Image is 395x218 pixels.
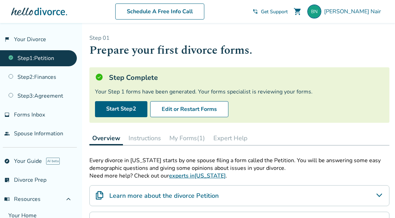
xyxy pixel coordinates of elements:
[89,172,389,180] p: Need more help? Check out our .
[169,172,226,180] a: experts in[US_STATE]
[4,158,10,164] span: explore
[109,73,158,82] h5: Step Complete
[95,101,147,117] a: Start Step2
[14,111,45,119] span: Forms Inbox
[360,185,395,218] iframe: Chat Widget
[95,88,384,96] div: Your Step 1 forms have been generated. Your forms specialist is reviewing your forms.
[95,191,104,200] img: Learn more about the divorce Petition
[324,8,384,15] span: [PERSON_NAME] Nair
[253,9,258,14] span: phone_in_talk
[307,5,321,18] img: binduvnair786@gmail.com
[126,131,164,145] button: Instructions
[4,131,10,136] span: people
[150,101,228,117] button: Edit or Restart Forms
[46,158,60,165] span: AI beta
[89,42,389,59] h1: Prepare your first divorce forms.
[89,185,389,206] div: Learn more about the divorce Petition
[167,131,208,145] button: My Forms(1)
[109,191,219,200] h4: Learn more about the divorce Petition
[115,3,204,20] a: Schedule A Free Info Call
[89,34,389,42] p: Step 0 1
[4,196,10,202] span: menu_book
[211,131,250,145] button: Expert Help
[4,195,41,203] span: Resources
[253,8,288,15] a: phone_in_talkGet Support
[4,177,10,183] span: list_alt_check
[89,157,389,172] p: Every divorce in [US_STATE] starts by one spouse filing a form called the Petition. You will be a...
[261,8,288,15] span: Get Support
[4,37,10,42] span: flag_2
[89,131,123,145] button: Overview
[4,112,10,118] span: inbox
[293,7,302,16] span: shopping_cart
[64,195,73,203] span: expand_less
